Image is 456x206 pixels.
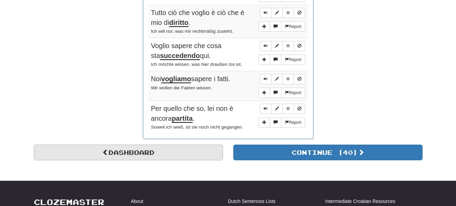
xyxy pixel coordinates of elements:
small: Ich will nur, was mir rechtmäßig zusteht. [151,29,233,34]
button: Toggle favorite [282,104,294,114]
div: Sentence controls [260,8,305,18]
a: Dashboard [34,145,223,160]
button: Edit sentence [271,104,283,114]
button: Add sentence to collection [259,21,270,32]
small: Ich möchte wissen, was hier draußen los ist. [151,62,242,67]
a: About [131,198,144,205]
small: Wir wollen die Fakten wissen. [151,85,212,90]
button: Report [281,55,305,65]
u: vogliamo [161,75,191,83]
u: diritto [169,19,189,27]
a: Intermediate Croatian Resources [325,198,395,205]
span: Noi sapere i fatti. [151,75,230,83]
button: Play sentence audio [260,41,271,51]
button: Toggle favorite [282,8,294,18]
button: Toggle ignore [294,74,305,84]
button: Toggle ignore [294,41,305,51]
button: Report [281,88,305,98]
button: Play sentence audio [260,104,271,114]
button: Toggle ignore [294,104,305,114]
u: succedendo [160,52,200,60]
button: Toggle favorite [282,74,294,84]
div: Sentence controls [260,104,305,114]
button: Report [281,21,305,32]
button: Edit sentence [271,8,283,18]
span: Tutto ciò che voglio è ciò che è mio di . [151,9,245,27]
div: More sentence controls [259,21,305,32]
button: Play sentence audio [260,8,271,18]
button: Continue (40) [233,145,423,160]
div: More sentence controls [259,55,305,65]
a: Dutch Sentences Lists [228,198,276,205]
button: Add sentence to collection [259,55,270,65]
div: Sentence controls [260,74,305,84]
button: Edit sentence [271,41,283,51]
button: Add sentence to collection [259,117,270,128]
button: Report [281,117,305,128]
small: Soweit ich weiß, ist sie noch nicht gegangen. [151,124,244,130]
div: More sentence controls [259,117,305,128]
button: Play sentence audio [260,74,271,84]
button: Toggle ignore [294,8,305,18]
button: Add sentence to collection [259,88,270,98]
u: partita [172,115,193,123]
button: Toggle favorite [282,41,294,51]
div: More sentence controls [259,88,305,98]
span: Per quello che so, lei non è ancora . [151,105,233,123]
button: Edit sentence [271,74,283,84]
div: Sentence controls [260,41,305,51]
span: Voglio sapere che cosa sta qui. [151,42,222,60]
